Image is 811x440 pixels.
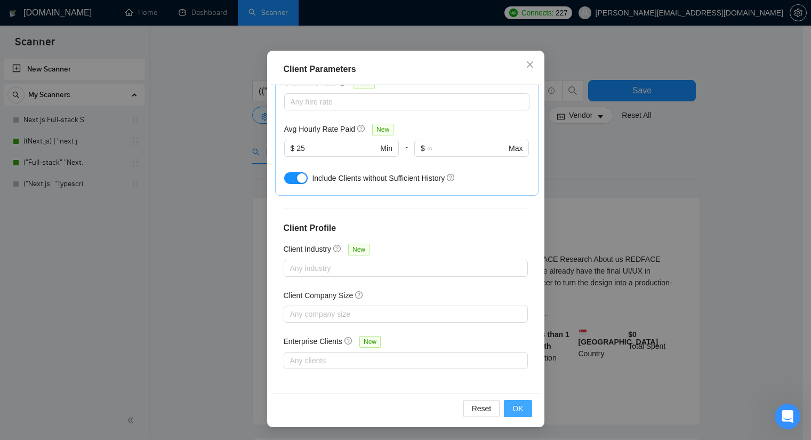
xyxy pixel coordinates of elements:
[472,403,492,414] span: Reset
[284,123,356,135] h5: Avg Hourly Rate Paid
[504,400,532,417] button: OK
[509,142,523,154] span: Max
[399,140,414,170] div: -
[344,337,353,345] span: question-circle
[284,290,354,301] h5: Client Company Size
[291,142,295,154] span: $
[380,142,392,154] span: Min
[284,63,528,76] div: Client Parameters
[421,142,425,154] span: $
[516,51,544,79] button: Close
[348,244,370,255] span: New
[284,335,343,347] h5: Enterprise Clients
[372,124,394,135] span: New
[284,222,528,235] h4: Client Profile
[355,291,364,299] span: question-circle
[359,336,381,348] span: New
[512,403,523,414] span: OK
[427,142,507,154] input: ∞
[447,173,455,182] span: question-circle
[284,243,331,255] h5: Client Industry
[333,244,342,253] span: question-circle
[312,174,445,182] span: Include Clients without Sufficient History
[526,60,534,69] span: close
[463,400,500,417] button: Reset
[296,142,378,154] input: 0
[357,124,366,133] span: question-circle
[775,404,800,429] iframe: Intercom live chat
